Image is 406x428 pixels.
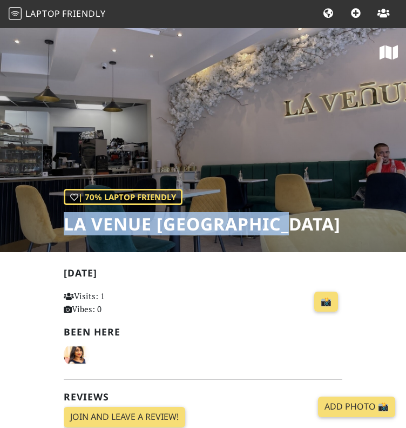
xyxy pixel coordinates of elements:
a: Add Photo 📸 [318,397,395,417]
span: Friendly [62,8,105,19]
span: Catherine Babu [64,348,90,359]
span: Laptop [25,8,60,19]
img: LaptopFriendly [9,7,22,20]
div: | 70% Laptop Friendly [64,189,182,205]
a: LaptopFriendly LaptopFriendly [9,5,106,24]
a: Join and leave a review! [64,407,185,427]
img: 1265-catherine.jpg [64,342,90,368]
p: Visits: 1 Vibes: 0 [64,289,148,315]
a: 📸 [314,292,338,312]
h2: [DATE] [64,267,342,283]
h1: La Venue [GEOGRAPHIC_DATA] [64,214,341,234]
h2: Reviews [64,391,342,403]
h2: Been here [64,326,342,338]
